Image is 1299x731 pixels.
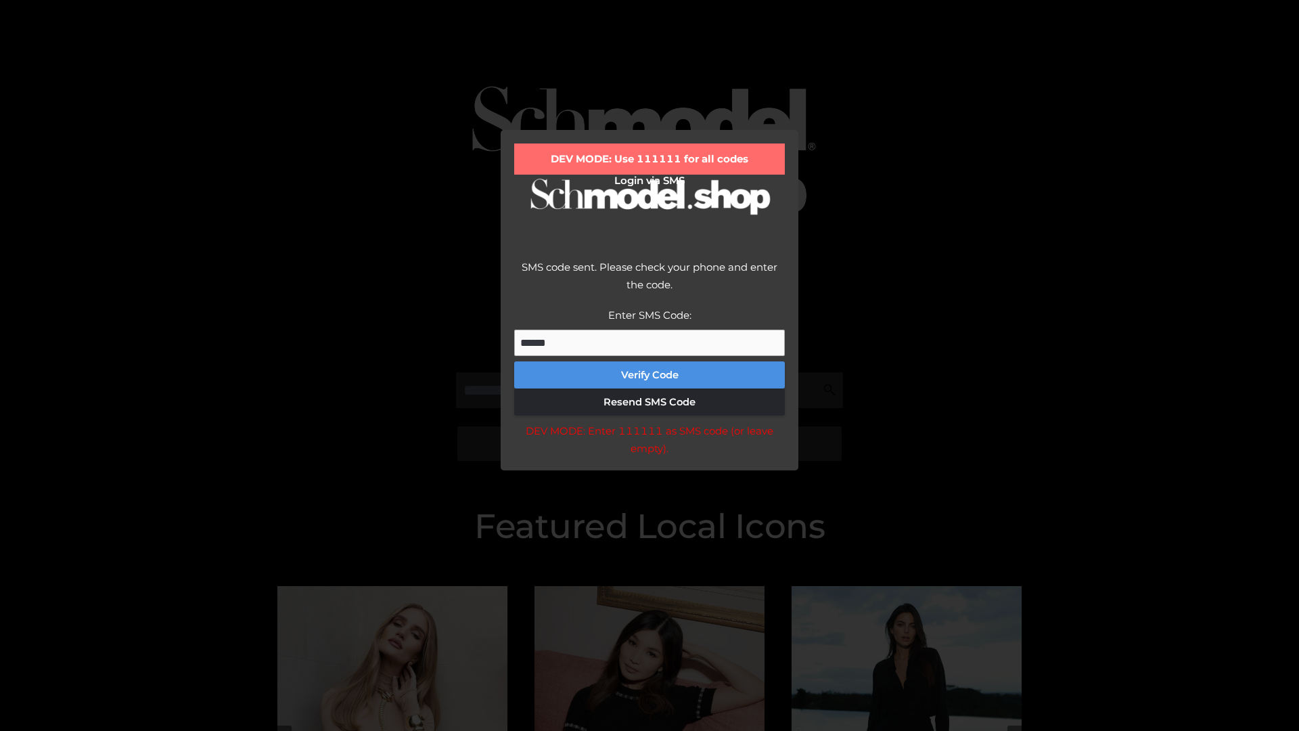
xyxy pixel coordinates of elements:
[608,309,691,322] label: Enter SMS Code:
[514,361,785,389] button: Verify Code
[514,143,785,175] div: DEV MODE: Use 111111 for all codes
[514,389,785,416] button: Resend SMS Code
[514,259,785,307] div: SMS code sent. Please check your phone and enter the code.
[514,175,785,187] h2: Login via SMS
[514,422,785,457] div: DEV MODE: Enter 111111 as SMS code (or leave empty).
